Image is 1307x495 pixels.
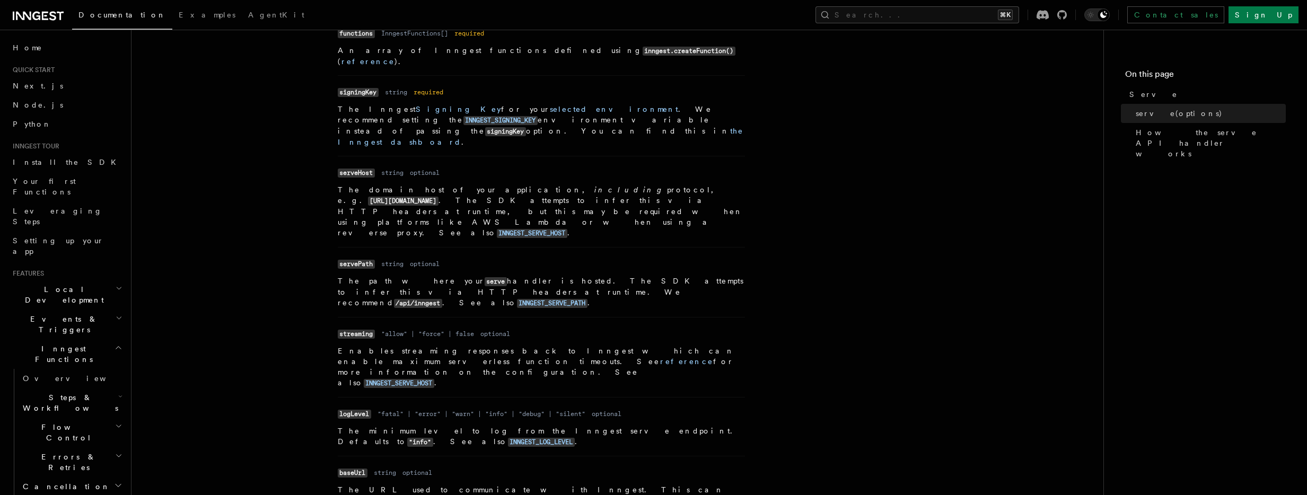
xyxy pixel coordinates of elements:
[410,260,440,268] dd: optional
[1136,108,1223,119] span: serve(options)
[517,299,587,308] code: INNGEST_SERVE_PATH
[19,369,125,388] a: Overview
[13,101,63,109] span: Node.js
[13,120,51,128] span: Python
[19,422,115,443] span: Flow Control
[1084,8,1110,21] button: Toggle dark mode
[341,57,394,66] a: reference
[19,392,118,413] span: Steps & Workflows
[8,280,125,310] button: Local Development
[8,95,125,114] a: Node.js
[19,447,125,477] button: Errors & Retries
[497,229,567,238] code: INNGEST_SERVE_HOST
[385,88,407,96] dd: string
[19,481,110,492] span: Cancellation
[19,452,115,473] span: Errors & Retries
[815,6,1019,23] button: Search...⌘K
[338,184,745,238] p: The domain host of your application, protocol, e.g. . The SDK attempts to infer this via HTTP hea...
[8,310,125,339] button: Events & Triggers
[8,269,44,278] span: Features
[242,3,311,29] a: AgentKit
[13,82,63,90] span: Next.js
[8,284,116,305] span: Local Development
[402,469,432,477] dd: optional
[364,379,434,388] code: INNGEST_SERVE_HOST
[407,438,433,447] code: "info"
[179,11,235,19] span: Examples
[368,197,438,206] code: [URL][DOMAIN_NAME]
[1131,104,1286,123] a: serve(options)
[660,357,713,366] a: reference
[1229,6,1299,23] a: Sign Up
[19,388,125,418] button: Steps & Workflows
[8,314,116,335] span: Events & Triggers
[338,276,745,308] p: The path where your handler is hosted. The SDK attempts to infer this via HTTP headers at runtime...
[1125,68,1286,85] h4: On this page
[8,38,125,57] a: Home
[338,260,375,269] code: servePath
[454,29,484,38] dd: required
[998,10,1013,20] kbd: ⌘K
[338,88,379,97] code: signingKey
[643,47,735,56] code: inngest.createFunction()
[13,236,104,255] span: Setting up your app
[8,201,125,231] a: Leveraging Steps
[8,343,115,365] span: Inngest Functions
[592,410,621,418] dd: optional
[338,410,371,419] code: logLevel
[1127,6,1224,23] a: Contact sales
[338,469,367,478] code: baseUrl
[550,105,678,113] a: selected environment
[338,330,375,339] code: streaming
[8,153,125,172] a: Install the SDK
[78,11,166,19] span: Documentation
[381,330,474,338] dd: "allow" | "force" | false
[508,437,575,446] a: INNGEST_LOG_LEVEL
[485,277,507,286] code: serve
[381,169,403,177] dd: string
[338,104,745,147] p: The Inngest for your . We recommend setting the environment variable instead of passing the optio...
[364,378,434,387] a: INNGEST_SERVE_HOST
[381,29,448,38] dd: InngestFunctions[]
[8,172,125,201] a: Your first Functions
[13,207,102,226] span: Leveraging Steps
[416,105,501,113] a: Signing Key
[414,88,443,96] dd: required
[463,116,538,124] a: INNGEST_SIGNING_KEY
[374,469,396,477] dd: string
[338,169,375,178] code: serveHost
[13,42,42,53] span: Home
[8,114,125,134] a: Python
[394,299,442,308] code: /api/inngest
[8,231,125,261] a: Setting up your app
[517,298,587,307] a: INNGEST_SERVE_PATH
[508,438,575,447] code: INNGEST_LOG_LEVEL
[172,3,242,29] a: Examples
[1131,123,1286,163] a: How the serve API handler works
[338,426,745,447] p: The minimum level to log from the Inngest serve endpoint. Defaults to . See also .
[594,185,667,194] em: including
[338,45,745,67] p: An array of Inngest functions defined using ( ).
[248,11,304,19] span: AgentKit
[72,3,172,30] a: Documentation
[1125,85,1286,104] a: Serve
[8,339,125,369] button: Inngest Functions
[8,142,59,151] span: Inngest tour
[13,158,122,166] span: Install the SDK
[378,410,585,418] dd: "fatal" | "error" | "warn" | "info" | "debug" | "silent"
[23,374,132,383] span: Overview
[381,260,403,268] dd: string
[497,228,567,237] a: INNGEST_SERVE_HOST
[13,177,76,196] span: Your first Functions
[338,29,375,38] code: functions
[410,169,440,177] dd: optional
[485,127,526,136] code: signingKey
[463,116,538,125] code: INNGEST_SIGNING_KEY
[480,330,510,338] dd: optional
[8,66,55,74] span: Quick start
[1129,89,1178,100] span: Serve
[19,418,125,447] button: Flow Control
[338,346,745,388] p: Enables streaming responses back to Inngest which can enable maximum serverless function timeouts...
[8,76,125,95] a: Next.js
[1136,127,1286,159] span: How the serve API handler works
